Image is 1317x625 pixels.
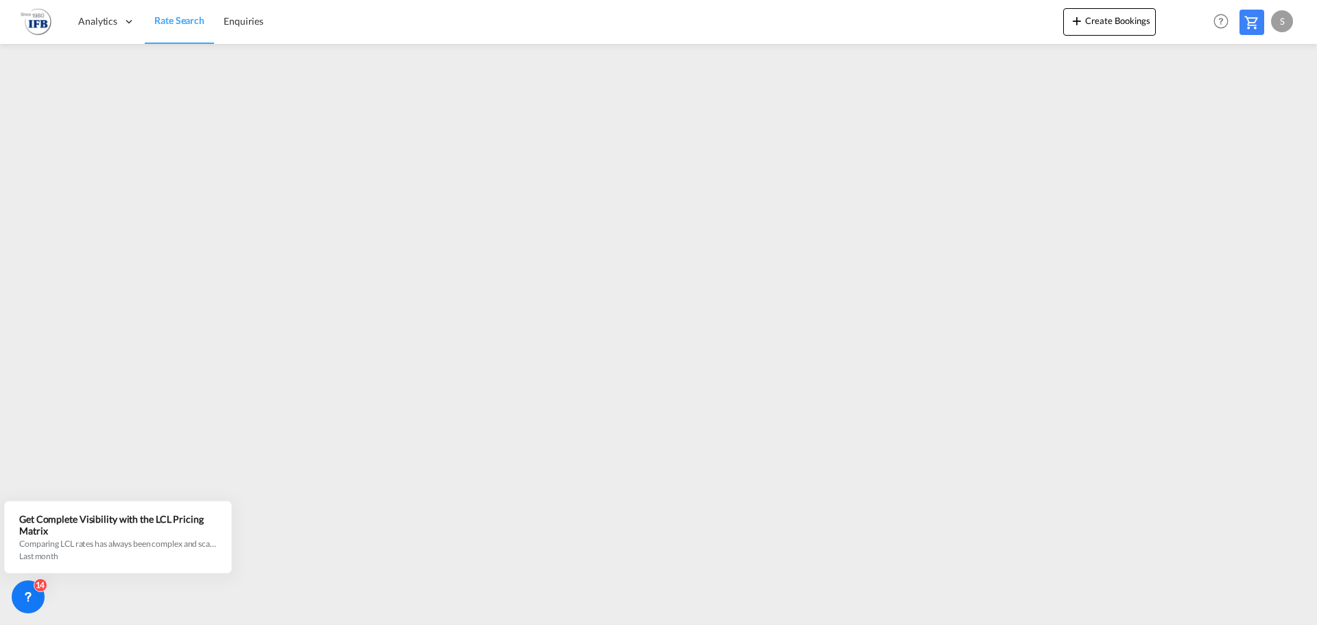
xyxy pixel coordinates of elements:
[224,15,263,27] span: Enquiries
[1063,8,1156,36] button: icon-plus 400-fgCreate Bookings
[78,14,117,28] span: Analytics
[1271,10,1293,32] div: S
[1069,12,1085,29] md-icon: icon-plus 400-fg
[154,14,204,26] span: Rate Search
[21,6,51,37] img: b628ab10256c11eeb52753acbc15d091.png
[1209,10,1233,33] span: Help
[1209,10,1239,34] div: Help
